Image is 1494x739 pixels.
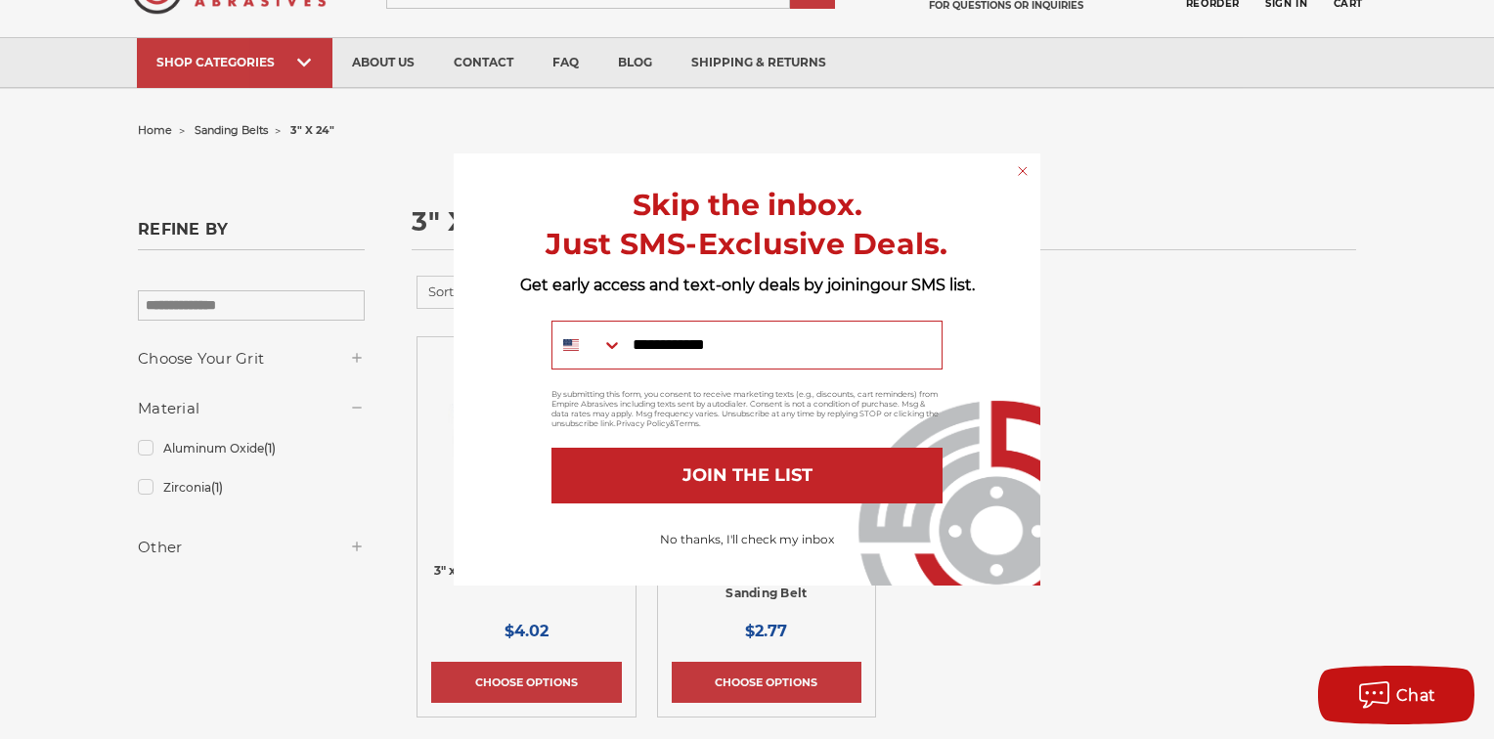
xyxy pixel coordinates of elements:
[1396,686,1436,705] span: Chat
[563,337,579,353] img: United States
[1013,161,1033,181] button: Close dialog
[633,187,862,223] span: Skip the inbox.
[520,276,881,294] span: Get early access and text-only deals by joining
[650,523,844,556] button: No thanks, I'll check my inbox
[1318,666,1474,724] button: Chat
[546,226,947,262] span: Just SMS-Exclusive Deals.
[551,389,943,428] p: By submitting this form, you consent to receive marketing texts (e.g., discounts, cart reminders)...
[551,448,943,503] button: JOIN THE LIST
[552,322,623,369] button: Search Countries
[675,418,701,428] a: Terms.
[616,418,670,428] a: Privacy Policy
[881,276,975,294] span: our SMS list.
